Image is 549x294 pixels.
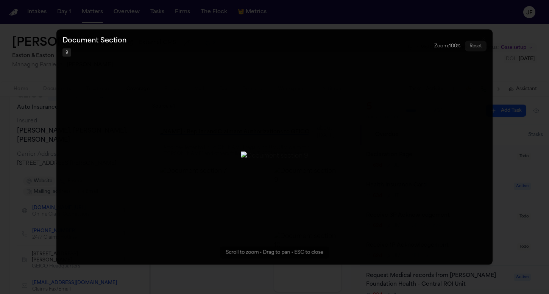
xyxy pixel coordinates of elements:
[220,246,329,258] div: Scroll to zoom • Drag to pan • ESC to close
[241,152,308,161] img: Document section 9
[62,36,126,46] h3: Document Section
[56,30,493,265] button: Zoomable image viewer. Use mouse wheel to zoom, drag to pan, or press R to reset.
[62,48,71,57] span: 9
[434,43,460,49] div: Zoom: 100 %
[465,41,487,52] button: Reset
